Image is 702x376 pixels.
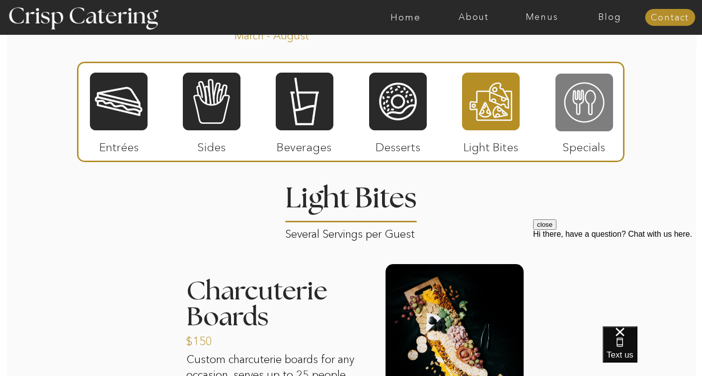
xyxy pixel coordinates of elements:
p: Several Servings per Guest [285,224,418,236]
p: March - August [234,28,371,40]
p: Specials [551,130,617,159]
p: Beverages [271,130,337,159]
a: Menus [508,12,576,22]
a: Contact [645,13,695,23]
a: About [440,12,508,22]
iframe: podium webchat widget prompt [533,219,702,339]
h2: Light Bites [282,185,421,221]
p: Entrées [86,130,152,159]
a: Blog [576,12,644,22]
p: Sides [178,130,244,159]
p: Desserts [365,130,431,159]
iframe: podium webchat widget bubble [603,326,702,376]
p: Light Bites [458,130,524,159]
a: $150 [186,324,252,353]
a: Home [372,12,440,22]
h3: Charcuterie Boards [186,279,369,331]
